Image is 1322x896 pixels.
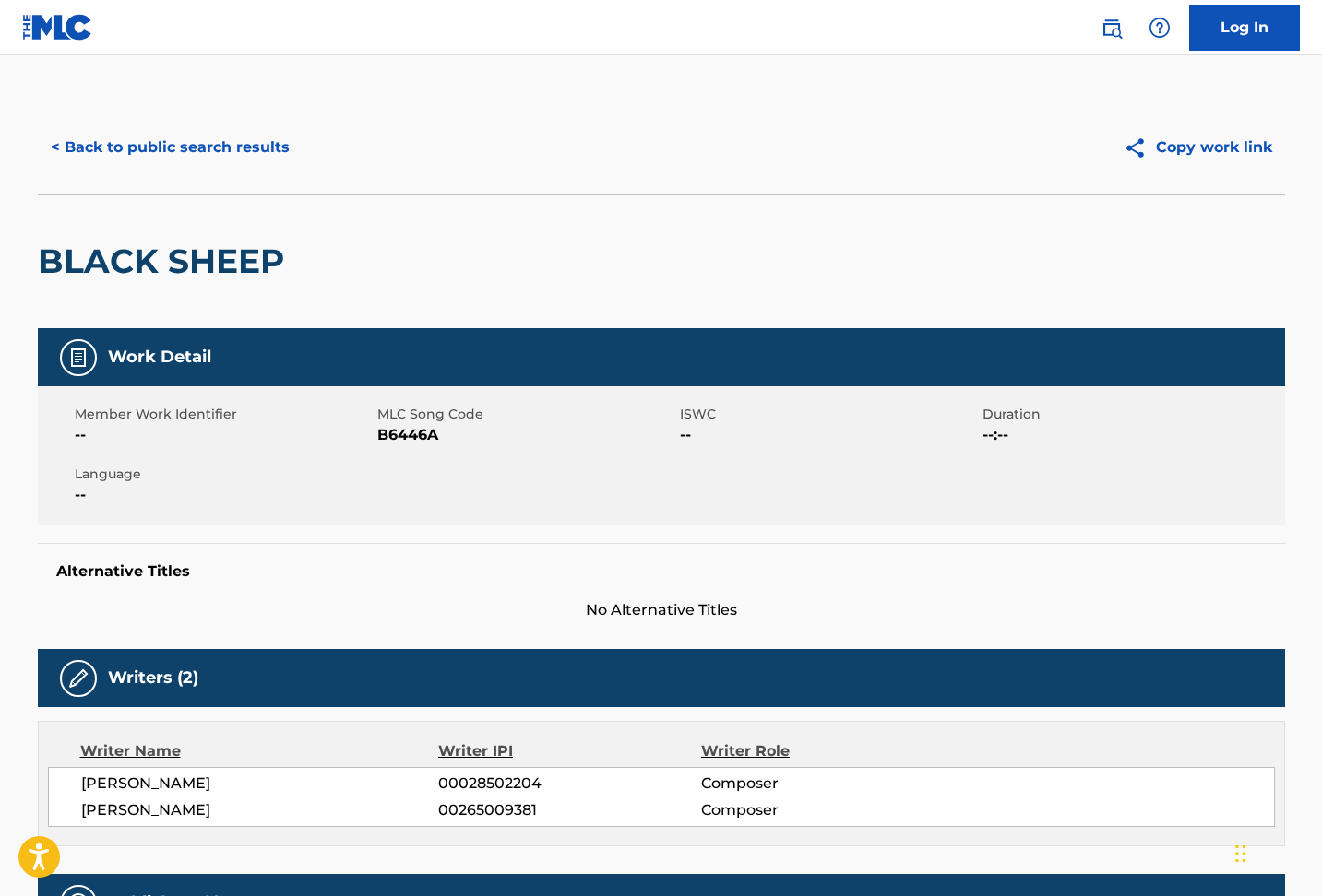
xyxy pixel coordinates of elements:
[1149,17,1171,39] img: help
[38,241,293,282] h2: BLACK SHEEP
[81,772,439,795] span: [PERSON_NAME]
[56,562,1267,581] h5: Alternative Titles
[438,740,701,762] div: Writer IPI
[983,424,1280,446] span: --:--
[680,424,978,446] span: --
[983,405,1280,424] span: Duration
[377,405,675,424] span: MLC Song Code
[67,347,89,369] img: Work Detail
[67,667,89,690] img: Writers
[1235,826,1246,881] div: Drag
[38,599,1285,621] span: No Alternative Titles
[38,124,303,171] button: < Back to public search results
[1124,136,1156,159] img: Copy work link
[81,799,439,821] span: [PERSON_NAME]
[701,799,940,821] span: Composer
[80,740,439,762] div: Writer Name
[75,484,373,506] span: --
[680,405,978,424] span: ISWC
[108,667,198,689] h5: Writers (2)
[701,772,940,795] span: Composer
[438,772,700,795] span: 00028502204
[1101,17,1123,39] img: search
[1189,5,1300,51] a: Log In
[75,424,373,446] span: --
[701,740,940,762] div: Writer Role
[75,405,373,424] span: Member Work Identifier
[108,347,211,368] h5: Work Detail
[377,424,675,446] span: B6446A
[75,465,373,484] span: Language
[1230,808,1322,896] iframe: Chat Widget
[22,14,93,41] img: MLC Logo
[1093,9,1130,46] a: Public Search
[438,799,700,821] span: 00265009381
[1141,9,1178,46] div: Help
[1111,124,1285,171] button: Copy work link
